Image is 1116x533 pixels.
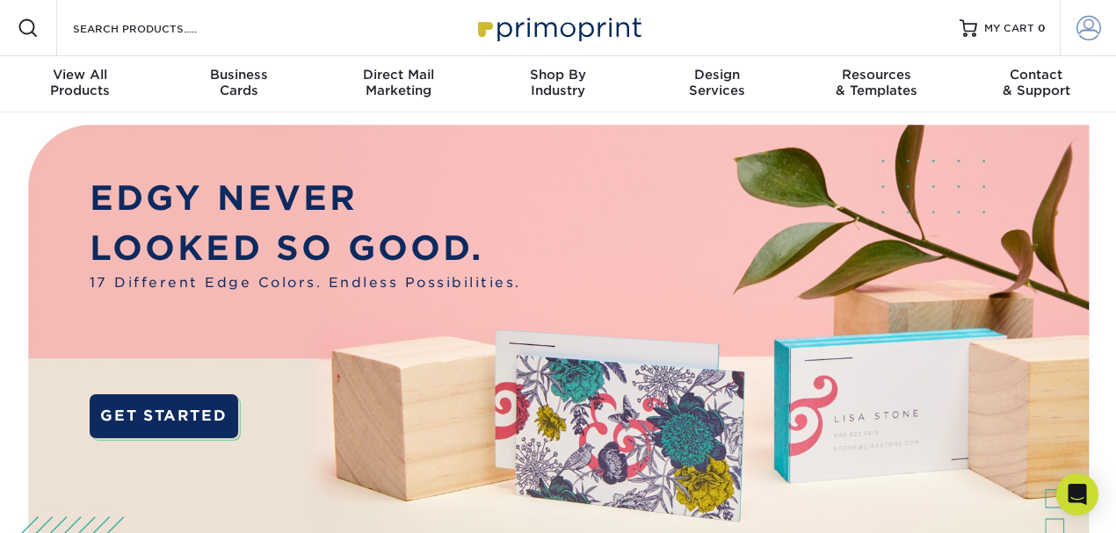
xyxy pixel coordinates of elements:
span: 17 Different Edge Colors. Endless Possibilities. [90,273,521,293]
span: Resources [797,67,956,83]
div: Marketing [319,67,478,98]
div: Services [638,67,797,98]
span: Shop By [478,67,637,83]
p: LOOKED SO GOOD. [90,223,521,273]
a: Contact& Support [957,56,1116,112]
a: Resources& Templates [797,56,956,112]
div: Open Intercom Messenger [1056,473,1098,515]
a: DesignServices [638,56,797,112]
iframe: Google Customer Reviews [4,479,149,527]
a: Direct MailMarketing [319,56,478,112]
div: Cards [159,67,318,98]
a: BusinessCards [159,56,318,112]
span: MY CART [984,21,1034,36]
span: Business [159,67,318,83]
span: 0 [1038,22,1046,34]
input: SEARCH PRODUCTS..... [71,18,243,39]
div: & Templates [797,67,956,98]
span: Design [638,67,797,83]
span: Direct Mail [319,67,478,83]
p: EDGY NEVER [90,173,521,223]
a: GET STARTED [90,394,239,438]
div: Industry [478,67,637,98]
span: Contact [957,67,1116,83]
div: & Support [957,67,1116,98]
img: Primoprint [470,9,646,47]
a: Shop ByIndustry [478,56,637,112]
